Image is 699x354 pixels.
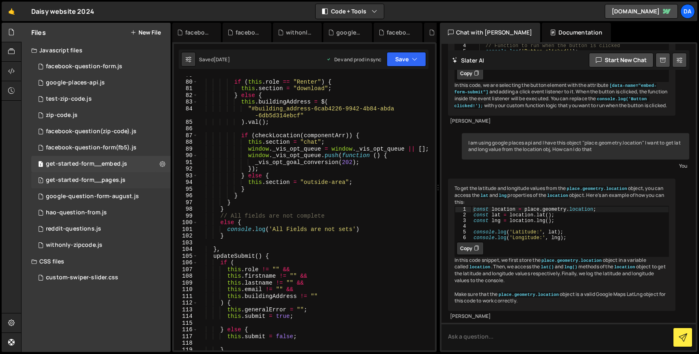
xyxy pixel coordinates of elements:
div: 83 [174,99,198,106]
div: 92 [174,166,198,173]
code: place.geometry.location [566,186,628,192]
div: 4 [455,43,471,49]
code: location [613,264,636,270]
div: 104 [174,246,198,253]
div: 101 [174,226,198,233]
div: [PERSON_NAME] [450,118,674,125]
code: location [546,193,569,199]
div: 5083/44181.js [31,91,171,107]
div: Saved [199,56,230,63]
div: withonly-zipcode.js [286,28,312,37]
div: google-question-form-august.js [46,193,139,200]
code: lat() [540,264,555,270]
div: 81 [174,85,198,92]
div: 3 [455,218,471,224]
div: facebook-question(zip-code).js [46,128,136,135]
div: 2 [455,212,471,218]
div: 5083/23621.js [31,205,171,221]
div: 116 [174,326,198,333]
div: zip-code.js [46,112,78,119]
div: 5083/9311.js [31,156,171,172]
div: google-places-api.js [46,79,105,86]
button: Save [387,52,426,67]
div: 110 [174,286,198,293]
div: 91 [174,159,198,166]
code: lat [480,193,489,199]
div: 90 [174,152,198,159]
h2: Slater AI [452,56,485,64]
div: Dev and prod in sync [326,56,381,63]
div: You [464,162,688,170]
div: CSS files [22,253,171,270]
a: [DOMAIN_NAME] [605,4,678,19]
span: 1 [38,178,43,184]
div: facebook-question(zip-code).js [236,28,262,37]
div: 118 [174,340,198,347]
div: 114 [174,313,198,320]
div: 1 [455,207,471,212]
div: 5083/44180.js [31,107,171,123]
div: 5083/43174.js [31,75,171,91]
code: place.geometry.location [541,258,603,263]
div: [PERSON_NAME] [450,313,674,320]
span: 1 [38,162,43,168]
div: 85 [174,119,198,126]
a: 🤙 [2,2,22,21]
div: 5083/39368.js [31,237,171,253]
div: 97 [174,199,198,206]
div: 105 [174,253,198,260]
div: Chat with [PERSON_NAME] [440,23,541,42]
div: 98 [174,206,198,213]
button: Copy [457,67,484,80]
div: 111 [174,293,198,300]
div: facebook-question-form(fb5).js [185,28,211,37]
div: Da [680,4,695,19]
h2: Files [31,28,46,37]
div: 113 [174,307,198,313]
div: reddit-questions.js [46,225,101,233]
div: 84 [174,106,198,119]
button: Code + Tools [316,4,384,19]
div: 106 [174,259,198,266]
div: 117 [174,333,198,340]
div: Javascript files [22,42,171,58]
div: 5 [455,229,471,235]
div: facebook-question-form(fb5).js [46,144,136,151]
code: [data-name="embed-form-submit"] [454,83,657,95]
div: 94 [174,179,198,186]
div: 6 [455,235,471,241]
div: 5083/43023.js [31,140,171,156]
div: 5083/19348.js [31,188,171,205]
div: Documentation [542,23,610,42]
div: 86 [174,125,198,132]
div: 5083/14236.js [31,58,171,75]
div: 115 [174,320,198,327]
div: 93 [174,173,198,179]
button: New File [130,29,161,36]
div: 103 [174,240,198,246]
div: 109 [174,280,198,287]
div: get-started-form__pages.js [46,177,126,184]
div: 102 [174,233,198,240]
div: hao-question-from.js [46,209,107,216]
div: test-zip-code.js [46,95,92,103]
div: 95 [174,186,198,193]
div: custom-swiper-slider.css [46,274,118,281]
div: 5 [455,49,471,54]
code: console.log('Button clicked!'); [454,96,649,109]
div: 89 [174,146,198,153]
div: 99 [174,213,198,220]
button: Copy [457,242,484,255]
div: 5083/34405.js [31,221,171,237]
div: facebook-question-form.js [46,63,122,70]
button: Start new chat [589,53,654,67]
div: 107 [174,266,198,273]
div: 112 [174,300,198,307]
div: I am using google places api and I have this object "place.geometry.location" I want to get lat a... [462,133,690,160]
div: Daisy website 2024 [31,6,94,16]
code: location [468,264,491,270]
div: 108 [174,273,198,280]
div: 82 [174,92,198,99]
code: lng() [563,264,578,270]
div: facebook-question-form.js [387,28,413,37]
